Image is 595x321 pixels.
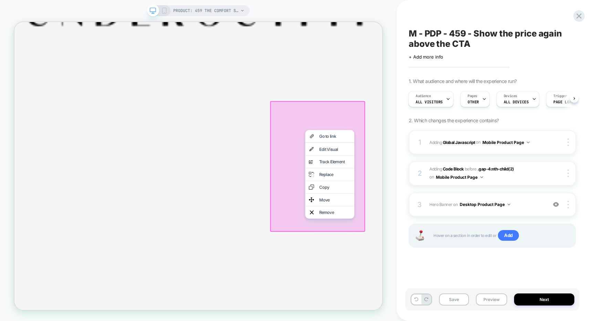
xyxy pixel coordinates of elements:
[416,94,431,99] span: Audience
[406,183,448,190] div: Track Element
[480,176,483,178] img: down arrow
[567,169,569,177] img: close
[416,136,423,148] div: 1
[416,167,423,179] div: 2
[460,200,510,209] button: Desktop Product Page
[406,149,448,156] div: Go to link
[504,100,529,104] span: ALL DEVICES
[406,234,448,240] div: Move
[508,204,510,205] img: down arrow
[553,100,574,104] span: Page Load
[413,230,427,241] img: Joystick
[409,54,443,60] span: + Add more info
[429,166,464,172] span: Adding
[429,138,543,147] span: Adding
[416,100,443,104] span: All Visitors
[409,78,516,84] span: 1. What audience and where will the experience run?
[553,201,559,207] img: crossed eye
[409,28,576,49] span: M - PDP - 459 - Show the price again above the CTA
[553,94,567,99] span: Trigger
[406,166,448,173] div: Edit Visual
[406,250,448,257] div: Remove
[14,22,383,309] iframe: To enrich screen reader interactions, please activate Accessibility in Grammarly extension settings
[527,142,530,143] img: down arrow
[436,173,483,182] button: Mobile Product Page
[393,232,399,241] img: move element
[173,5,239,16] span: PRODUCT: 459 The Comfort Shaping Bra with Adjustable Straps [everyday u sand]
[439,293,469,306] button: Save
[567,201,569,208] img: close
[393,216,399,225] img: copy element
[482,138,530,147] button: Mobile Product Page
[468,94,477,99] span: Pages
[478,166,514,172] span: .gap-4:nth-child(2)
[394,148,399,157] img: go to link
[394,249,399,258] img: remove element
[476,293,507,306] button: Preview
[409,117,499,123] span: 2. Which changes the experience contains?
[504,94,517,99] span: Devices
[429,202,452,207] span: Hero Banner
[514,293,574,306] button: Next
[567,138,569,146] img: close
[406,217,448,224] div: Copy
[393,165,399,174] img: visual edit
[443,166,464,172] b: Code Block
[453,201,458,208] span: on
[393,199,399,208] img: replace element
[468,100,479,104] span: OTHER
[406,200,448,207] div: Replace
[429,173,434,181] span: on
[476,138,480,146] span: on
[443,139,475,145] b: Global Javascript
[498,230,519,241] span: Add
[416,198,423,211] div: 3
[3,10,488,16] a: Go to homepage
[434,230,568,241] span: Hover on a section in order to edit or
[465,166,477,172] span: BEFORE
